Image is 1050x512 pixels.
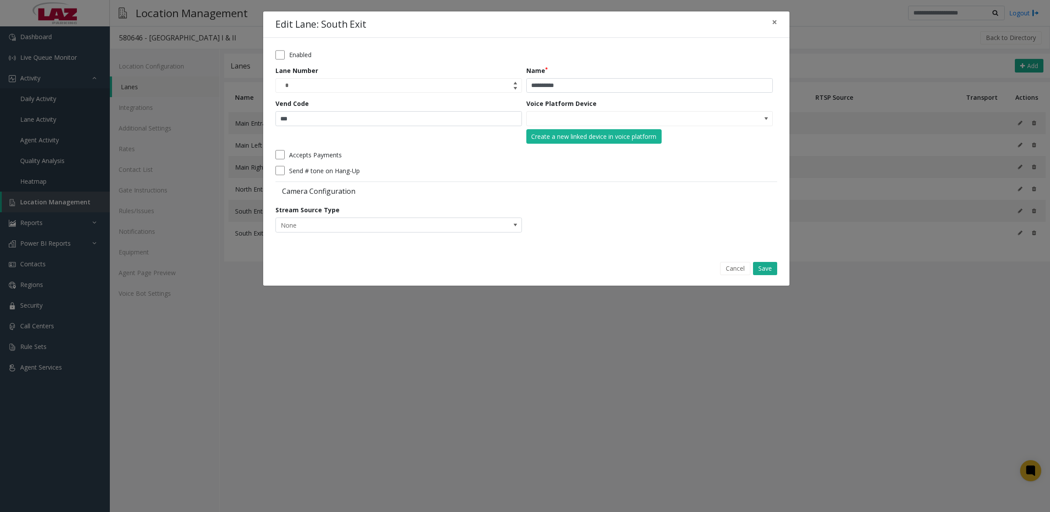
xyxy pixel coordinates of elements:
[526,129,662,144] button: Create a new linked device in voice platform
[275,99,309,108] label: Vend Code
[289,50,311,59] label: Enabled
[289,166,360,175] label: Send # tone on Hang-Up
[509,86,521,93] span: Decrease value
[527,112,723,126] input: NO DATA FOUND
[275,205,340,214] label: Stream Source Type
[766,11,783,33] button: Close
[289,150,342,160] label: Accepts Payments
[275,66,318,75] label: Lane Number
[753,262,777,275] button: Save
[509,79,521,86] span: Increase value
[275,186,524,196] label: Camera Configuration
[526,99,597,108] label: Voice Platform Device
[772,16,777,28] span: ×
[526,66,548,75] label: Name
[531,132,656,141] div: Create a new linked device in voice platform
[720,262,750,275] button: Cancel
[276,218,472,232] span: None
[275,18,366,32] h4: Edit Lane: South Exit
